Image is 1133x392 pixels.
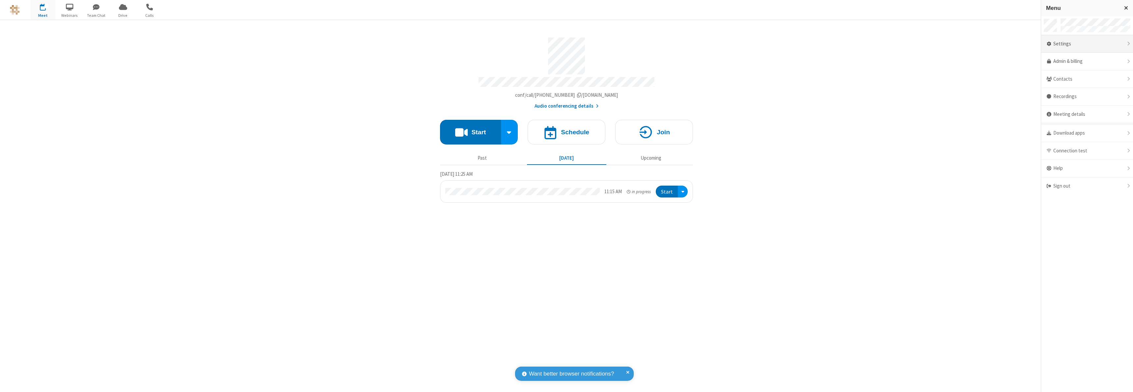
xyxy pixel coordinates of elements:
[535,102,599,110] button: Audio conferencing details
[111,13,135,18] span: Drive
[529,370,614,378] span: Want better browser notifications?
[657,129,670,135] h4: Join
[515,92,618,98] span: Copy my meeting room link
[1041,35,1133,53] div: Settings
[1041,53,1133,70] a: Admin & billing
[1041,160,1133,177] div: Help
[611,152,691,164] button: Upcoming
[1041,124,1133,142] div: Download apps
[440,170,693,203] section: Today's Meetings
[440,33,693,110] section: Account details
[1041,142,1133,160] div: Connection test
[31,13,55,18] span: Meet
[440,120,501,144] button: Start
[1046,5,1118,11] h3: Menu
[1041,106,1133,123] div: Meeting details
[678,186,688,198] div: Open menu
[137,13,162,18] span: Calls
[443,152,522,164] button: Past
[10,5,20,15] img: QA Selenium DO NOT DELETE OR CHANGE
[57,13,82,18] span: Webinars
[1041,177,1133,195] div: Sign out
[1041,88,1133,106] div: Recordings
[527,152,606,164] button: [DATE]
[528,120,605,144] button: Schedule
[471,129,486,135] h4: Start
[440,171,473,177] span: [DATE] 11:25 AM
[604,188,622,196] div: 11:15 AM
[615,120,693,144] button: Join
[561,129,589,135] h4: Schedule
[515,91,618,99] button: Copy my meeting room linkCopy my meeting room link
[656,186,678,198] button: Start
[627,189,651,195] em: in progress
[1041,70,1133,88] div: Contacts
[1117,375,1128,387] iframe: Chat
[44,4,49,9] div: 1
[501,120,518,144] div: Start conference options
[84,13,109,18] span: Team Chat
